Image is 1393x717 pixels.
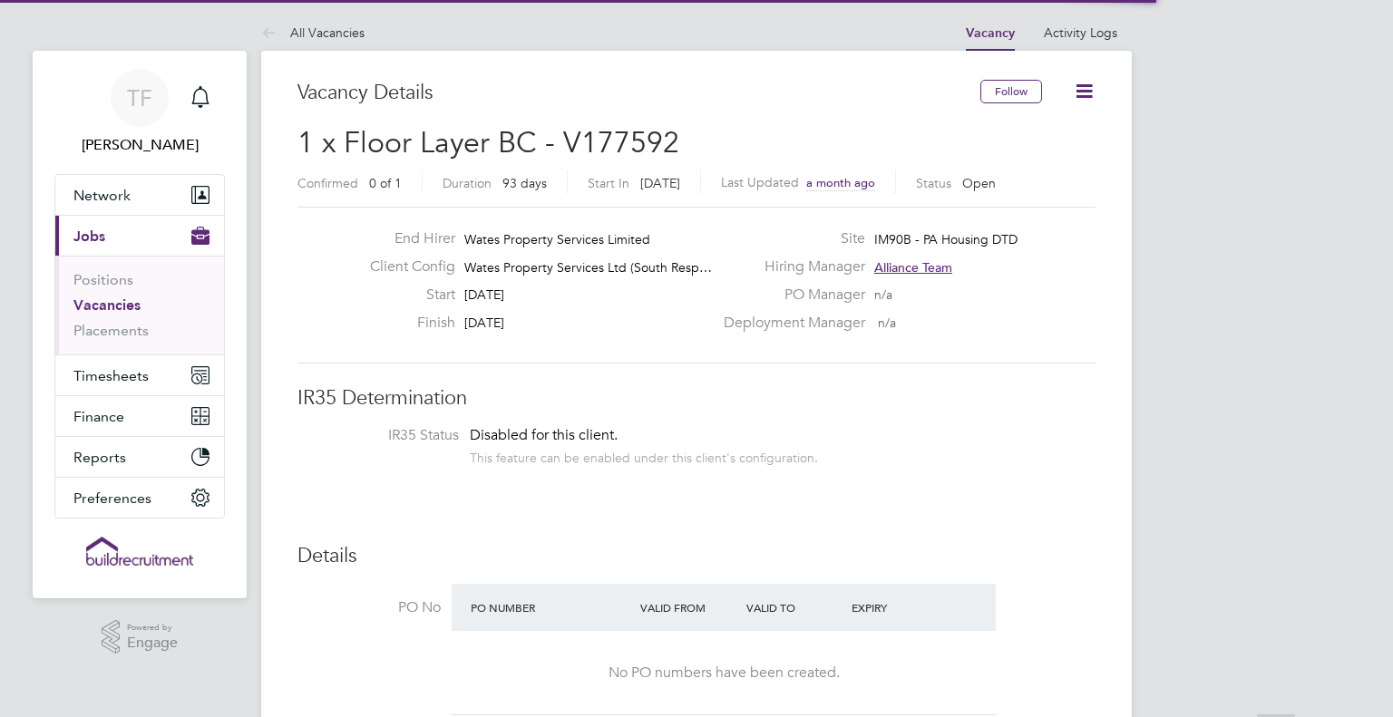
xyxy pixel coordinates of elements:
a: TF[PERSON_NAME] [54,69,225,156]
button: Jobs [55,216,224,256]
div: Expiry [847,591,953,624]
a: Vacancies [73,296,141,314]
a: Powered byEngage [102,620,179,654]
label: Deployment Manager [713,314,865,333]
span: Reports [73,449,126,466]
label: Status [916,175,951,191]
span: IM90B - PA Housing DTD [874,231,1018,247]
span: Alliance Team [874,259,952,276]
div: Valid To [742,591,848,624]
span: Preferences [73,489,151,507]
span: Wates Property Services Limited [464,231,650,247]
label: PO Manager [713,286,865,305]
div: No PO numbers have been created. [470,664,978,683]
label: Client Config [356,257,455,276]
button: Follow [980,80,1042,103]
span: 93 days [502,175,547,191]
button: Reports [55,437,224,477]
span: Timesheets [73,367,149,384]
a: Vacancy [966,25,1015,41]
span: 1 x Floor Layer BC - V177592 [297,125,679,160]
a: Go to home page [54,537,225,566]
button: Preferences [55,478,224,518]
span: Engage [127,635,178,651]
a: Placements [73,322,149,339]
button: Timesheets [55,355,224,395]
span: [DATE] [640,175,680,191]
span: Open [962,175,996,191]
a: Positions [73,271,133,288]
label: Duration [443,175,492,191]
span: Network [73,187,131,204]
a: Activity Logs [1044,24,1117,41]
span: Disabled for this client. [470,426,618,444]
button: Finance [55,396,224,436]
span: [DATE] [464,286,504,303]
h3: Vacancy Details [297,80,980,106]
h3: Details [297,543,1096,569]
label: Hiring Manager [713,257,865,276]
h3: IR35 Determination [297,385,1096,412]
span: Powered by [127,620,178,635]
span: TF [127,86,152,110]
button: Network [55,175,224,215]
span: Wates Property Services Ltd (South Resp… [464,259,712,276]
span: Jobs [73,228,105,245]
span: a month ago [806,175,875,190]
label: Finish [356,314,455,333]
span: [DATE] [464,315,504,331]
label: Start In [588,175,629,191]
span: Tommie Ferry [54,134,225,156]
img: buildrec-logo-retina.png [86,537,193,566]
nav: Main navigation [33,51,247,598]
span: n/a [878,315,896,331]
label: End Hirer [356,229,455,248]
span: Finance [73,408,124,425]
label: Confirmed [297,175,358,191]
label: IR35 Status [316,426,459,445]
span: n/a [874,286,892,303]
a: All Vacancies [261,24,365,41]
div: PO Number [466,591,636,624]
div: Jobs [55,256,224,354]
label: Site [713,229,865,248]
label: Start [356,286,455,305]
div: Valid From [636,591,742,624]
span: 0 of 1 [369,175,402,191]
label: Last Updated [721,174,799,190]
div: This feature can be enabled under this client's configuration. [470,445,818,466]
label: PO No [297,598,441,617]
